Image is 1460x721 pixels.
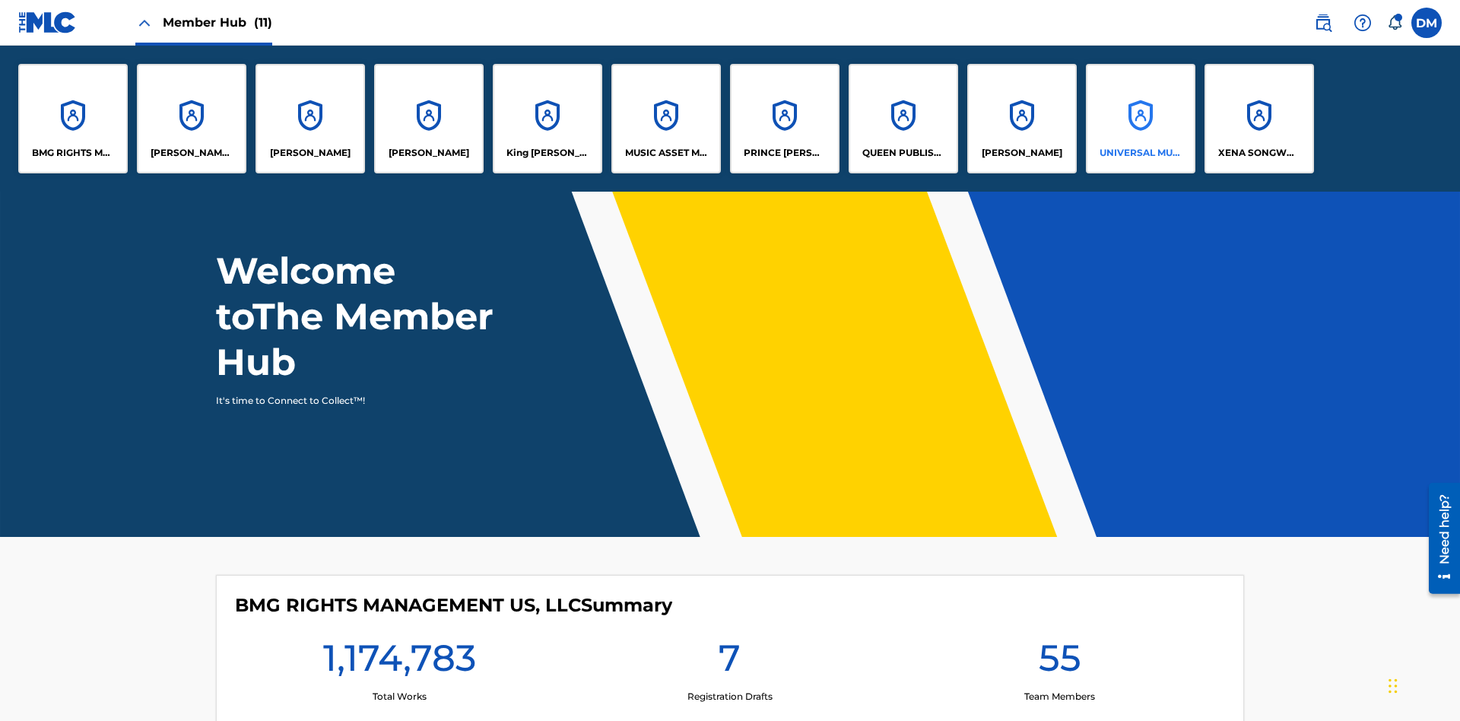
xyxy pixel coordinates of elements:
iframe: Chat Widget [1384,648,1460,721]
p: Team Members [1024,690,1095,704]
p: ELVIS COSTELLO [270,146,351,160]
h1: 7 [719,635,741,690]
p: EYAMA MCSINGER [389,146,469,160]
img: search [1314,14,1332,32]
p: King McTesterson [506,146,589,160]
p: XENA SONGWRITER [1218,146,1301,160]
h1: 55 [1039,635,1081,690]
a: AccountsKing [PERSON_NAME] [493,64,602,173]
p: MUSIC ASSET MANAGEMENT (MAM) [625,146,708,160]
p: It's time to Connect to Collect™! [216,394,480,408]
a: AccountsBMG RIGHTS MANAGEMENT US, LLC [18,64,128,173]
a: Accounts[PERSON_NAME] SONGWRITER [137,64,246,173]
img: help [1354,14,1372,32]
p: Registration Drafts [687,690,773,704]
p: CLEO SONGWRITER [151,146,233,160]
p: Total Works [373,690,427,704]
img: MLC Logo [18,11,77,33]
a: Accounts[PERSON_NAME] [374,64,484,173]
p: UNIVERSAL MUSIC PUB GROUP [1100,146,1182,160]
span: (11) [254,15,272,30]
p: RONALD MCTESTERSON [982,146,1062,160]
img: Close [135,14,154,32]
iframe: Resource Center [1417,477,1460,602]
a: Accounts[PERSON_NAME] [967,64,1077,173]
p: PRINCE MCTESTERSON [744,146,827,160]
span: Member Hub [163,14,272,31]
a: AccountsQUEEN PUBLISHA [849,64,958,173]
a: AccountsMUSIC ASSET MANAGEMENT (MAM) [611,64,721,173]
p: QUEEN PUBLISHA [862,146,945,160]
div: Notifications [1387,15,1402,30]
a: AccountsUNIVERSAL MUSIC PUB GROUP [1086,64,1195,173]
a: AccountsPRINCE [PERSON_NAME] [730,64,839,173]
div: Drag [1389,663,1398,709]
h4: BMG RIGHTS MANAGEMENT US, LLC [235,594,672,617]
p: BMG RIGHTS MANAGEMENT US, LLC [32,146,115,160]
a: Accounts[PERSON_NAME] [255,64,365,173]
a: Public Search [1308,8,1338,38]
h1: Welcome to The Member Hub [216,248,500,385]
h1: 1,174,783 [323,635,476,690]
div: Help [1347,8,1378,38]
div: User Menu [1411,8,1442,38]
a: AccountsXENA SONGWRITER [1204,64,1314,173]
